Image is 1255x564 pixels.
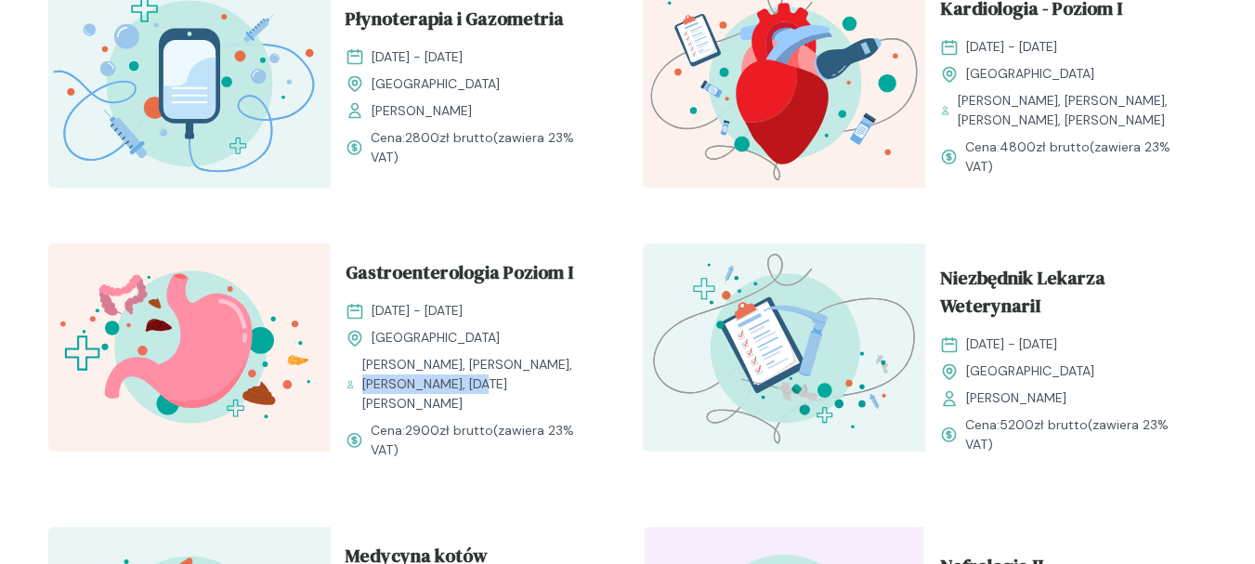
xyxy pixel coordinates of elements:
[966,334,1057,354] span: [DATE] - [DATE]
[1000,138,1090,155] span: 4800 zł brutto
[371,421,598,460] span: Cena: (zawiera 23% VAT)
[965,138,1193,177] span: Cena: (zawiera 23% VAT)
[958,91,1193,130] span: [PERSON_NAME], [PERSON_NAME], [PERSON_NAME], [PERSON_NAME]
[372,74,500,94] span: [GEOGRAPHIC_DATA]
[346,5,598,40] a: Płynoterapia i Gazometria
[362,355,598,413] span: [PERSON_NAME], [PERSON_NAME], [PERSON_NAME], [DATE][PERSON_NAME]
[965,415,1193,454] span: Cena: (zawiera 23% VAT)
[966,388,1066,408] span: [PERSON_NAME]
[966,37,1057,57] span: [DATE] - [DATE]
[346,5,564,40] span: Płynoterapia i Gazometria
[405,422,493,439] span: 2900 zł brutto
[372,101,472,121] span: [PERSON_NAME]
[372,328,500,348] span: [GEOGRAPHIC_DATA]
[940,264,1193,327] a: Niezbędnik Lekarza WeterynariI
[346,258,573,294] span: Gastroenterologia Poziom I
[405,129,493,146] span: 2800 zł brutto
[371,128,598,167] span: Cena: (zawiera 23% VAT)
[346,258,598,294] a: Gastroenterologia Poziom I
[372,47,463,67] span: [DATE] - [DATE]
[1000,416,1088,433] span: 5200 zł brutto
[643,243,925,452] img: aHe4VUMqNJQqH-M0_ProcMH_T.svg
[372,301,463,321] span: [DATE] - [DATE]
[48,243,331,452] img: Zpbdlx5LeNNTxNvT_GastroI_T.svg
[966,64,1094,84] span: [GEOGRAPHIC_DATA]
[966,361,1094,381] span: [GEOGRAPHIC_DATA]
